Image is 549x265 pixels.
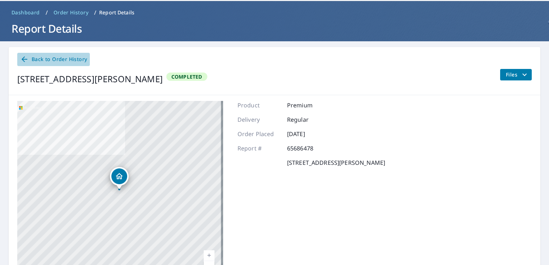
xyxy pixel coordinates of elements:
p: Report # [237,144,281,153]
span: Dashboard [11,9,40,16]
p: [DATE] [287,130,330,138]
p: Regular [287,115,330,124]
div: [STREET_ADDRESS][PERSON_NAME] [17,73,163,85]
span: Files [506,70,529,79]
a: Back to Order History [17,53,90,66]
h1: Report Details [9,21,540,36]
span: Completed [167,73,207,80]
a: Dashboard [9,7,43,18]
li: / [46,8,48,17]
button: filesDropdownBtn-65686478 [500,69,532,80]
p: Premium [287,101,330,110]
li: / [94,8,96,17]
a: Order History [51,7,91,18]
p: 65686478 [287,144,330,153]
p: Report Details [99,9,134,16]
p: Delivery [237,115,281,124]
p: Product [237,101,281,110]
nav: breadcrumb [9,7,540,18]
div: Dropped pin, building 1, Residential property, 528 Holly Ridge Rd Blacksburg, SC 29702 [110,167,129,189]
span: Back to Order History [20,55,87,64]
span: Order History [54,9,88,16]
p: Order Placed [237,130,281,138]
p: [STREET_ADDRESS][PERSON_NAME] [287,158,385,167]
a: Current Level 17, Zoom In [204,250,214,261]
